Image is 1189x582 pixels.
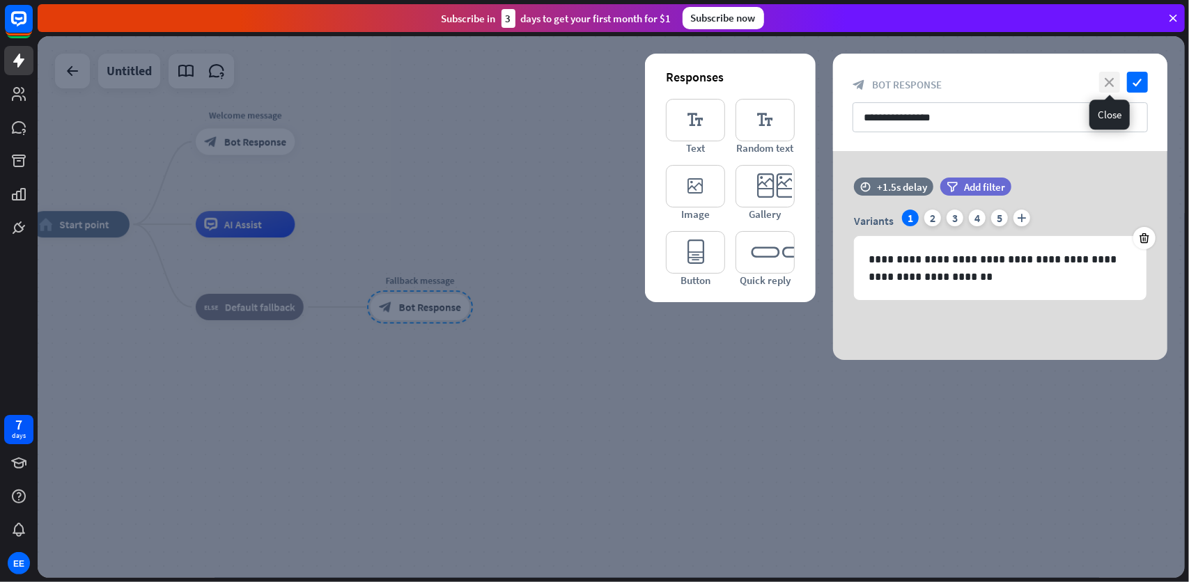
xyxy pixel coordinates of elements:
[13,557,24,570] ya-tr-span: ЕЕ
[964,180,1005,194] span: Add filter
[12,431,26,440] ya-tr-span: days
[502,9,515,28] div: 3
[521,12,671,25] ya-tr-span: days to get your first month for $1
[854,214,894,228] span: Variants
[1013,210,1030,226] i: plus
[969,210,986,226] div: 4
[877,180,927,194] div: +1.5s delay
[11,6,53,47] button: Open LiveChat chat widget
[1099,72,1120,93] i: close
[947,182,958,192] i: filter
[991,210,1008,226] div: 5
[902,210,919,226] div: 1
[442,12,496,25] ya-tr-span: Subscribe in
[860,182,871,191] i: time
[1127,72,1148,93] i: check
[853,79,865,91] i: block_bot_response
[691,11,756,25] ya-tr-span: Subscribe now
[924,210,941,226] div: 2
[4,415,33,444] a: 7 days
[15,418,22,431] div: 7
[872,78,942,91] span: Bot Response
[947,210,963,226] div: 3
